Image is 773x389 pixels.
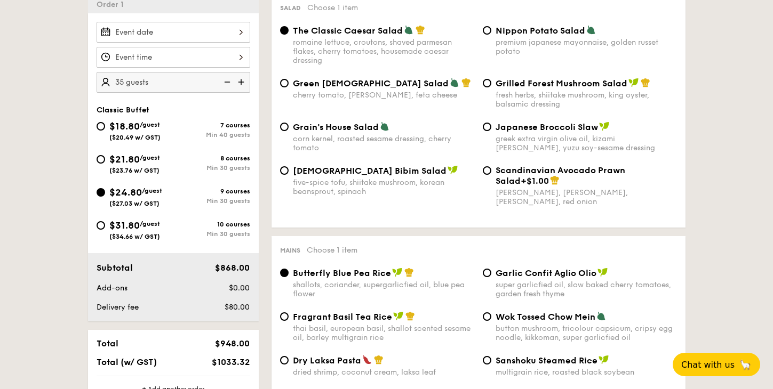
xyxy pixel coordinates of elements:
[496,165,625,186] span: Scandinavian Avocado Prawn Salad
[280,4,301,12] span: Salad
[293,122,379,132] span: Grain's House Salad
[293,324,474,342] div: thai basil, european basil, shallot scented sesame oil, barley multigrain rice
[97,221,105,230] input: $31.80/guest($34.66 w/ GST)10 coursesMin 30 guests
[483,269,491,277] input: Garlic Confit Aglio Oliosuper garlicfied oil, slow baked cherry tomatoes, garden fresh thyme
[550,175,560,185] img: icon-chef-hat.a58ddaea.svg
[173,121,250,129] div: 7 courses
[280,269,289,277] input: Butterfly Blue Pea Riceshallots, coriander, supergarlicfied oil, blue pea flower
[496,38,677,56] div: premium japanese mayonnaise, golden russet potato
[450,78,459,87] img: icon-vegetarian.fe4039eb.svg
[307,3,358,12] span: Choose 1 item
[109,220,140,231] span: $31.80
[597,268,608,277] img: icon-vegan.f8ff3823.svg
[140,220,160,228] span: /guest
[448,165,458,175] img: icon-vegan.f8ff3823.svg
[109,167,160,174] span: ($23.76 w/ GST)
[280,166,289,175] input: [DEMOGRAPHIC_DATA] Bibim Saladfive-spice tofu, shiitake mushroom, korean beansprout, spinach
[109,200,160,207] span: ($27.03 w/ GST)
[496,355,597,366] span: Sanshoku Steamed Rice
[599,121,610,131] img: icon-vegan.f8ff3823.svg
[404,268,414,277] img: icon-chef-hat.a58ddaea.svg
[293,91,474,100] div: cherry tomato, [PERSON_NAME], feta cheese
[521,176,549,186] span: +$1.00
[109,153,140,165] span: $21.80
[404,25,413,35] img: icon-vegetarian.fe4039eb.svg
[97,188,105,197] input: $24.80/guest($27.03 w/ GST)9 coursesMin 30 guests
[280,312,289,321] input: Fragrant Basil Tea Ricethai basil, european basil, shallot scented sesame oil, barley multigrain ...
[496,78,627,88] span: Grilled Forest Mushroom Salad
[140,121,160,128] span: /guest
[97,263,133,273] span: Subtotal
[307,246,357,255] span: Choose 1 item
[681,360,735,370] span: Chat with us
[109,120,140,132] span: $18.80
[280,123,289,131] input: Grain's House Saladcorn kernel, roasted sesame dressing, cherry tomato
[380,121,389,131] img: icon-vegetarian.fe4039eb.svg
[173,221,250,228] div: 10 courses
[293,312,392,322] span: Fragrant Basil Tea Rice
[109,134,161,141] span: ($20.49 w/ GST)
[293,134,474,152] div: corn kernel, roasted sesame dressing, cherry tomato
[416,25,425,35] img: icon-chef-hat.a58ddaea.svg
[173,155,250,162] div: 8 courses
[483,26,491,35] input: Nippon Potato Saladpremium japanese mayonnaise, golden russet potato
[496,368,677,377] div: multigrain rice, roasted black soybean
[173,164,250,172] div: Min 30 guests
[280,79,289,87] input: Green [DEMOGRAPHIC_DATA] Saladcherry tomato, [PERSON_NAME], feta cheese
[293,38,474,65] div: romaine lettuce, croutons, shaved parmesan flakes, cherry tomatoes, housemade caesar dressing
[586,25,596,35] img: icon-vegetarian.fe4039eb.svg
[483,312,491,321] input: Wok Tossed Chow Meinbutton mushroom, tricolour capsicum, cripsy egg noodle, kikkoman, super garli...
[483,166,491,175] input: Scandinavian Avocado Prawn Salad+$1.00[PERSON_NAME], [PERSON_NAME], [PERSON_NAME], red onion
[496,134,677,152] div: greek extra virgin olive oil, kizami [PERSON_NAME], yuzu soy-sesame dressing
[212,357,250,367] span: $1033.32
[109,233,160,240] span: ($34.66 w/ GST)
[496,188,677,206] div: [PERSON_NAME], [PERSON_NAME], [PERSON_NAME], red onion
[280,356,289,364] input: Dry Laksa Pastadried shrimp, coconut cream, laksa leaf
[234,72,250,92] img: icon-add.58712e84.svg
[97,122,105,131] input: $18.80/guest($20.49 w/ GST)7 coursesMin 40 guests
[173,131,250,139] div: Min 40 guests
[97,357,157,367] span: Total (w/ GST)
[596,311,606,321] img: icon-vegetarian.fe4039eb.svg
[109,187,142,198] span: $24.80
[739,359,752,371] span: 🦙
[293,280,474,298] div: shallots, coriander, supergarlicfied oil, blue pea flower
[496,280,677,298] div: super garlicfied oil, slow baked cherry tomatoes, garden fresh thyme
[97,72,250,93] input: Number of guests
[599,355,609,364] img: icon-vegan.f8ff3823.svg
[97,22,250,43] input: Event date
[293,26,403,36] span: The Classic Caesar Salad
[293,166,447,176] span: [DEMOGRAPHIC_DATA] Bibim Salad
[215,338,250,349] span: $948.00
[97,155,105,164] input: $21.80/guest($23.76 w/ GST)8 coursesMin 30 guests
[97,303,139,312] span: Delivery fee
[483,79,491,87] input: Grilled Forest Mushroom Saladfresh herbs, shiitake mushroom, king oyster, balsamic dressing
[362,355,372,364] img: icon-spicy.37a8142b.svg
[496,268,596,278] span: Garlic Confit Aglio Olio
[293,78,449,88] span: Green [DEMOGRAPHIC_DATA] Salad
[293,355,361,366] span: Dry Laksa Pasta
[628,78,639,87] img: icon-vegan.f8ff3823.svg
[280,247,300,254] span: Mains
[483,356,491,364] input: Sanshoku Steamed Ricemultigrain rice, roasted black soybean
[229,283,250,293] span: $0.00
[496,91,677,109] div: fresh herbs, shiitake mushroom, king oyster, balsamic dressing
[142,187,162,194] span: /guest
[461,78,471,87] img: icon-chef-hat.a58ddaea.svg
[173,230,250,238] div: Min 30 guests
[405,311,415,321] img: icon-chef-hat.a58ddaea.svg
[97,106,149,115] span: Classic Buffet
[225,303,250,312] span: $80.00
[496,324,677,342] div: button mushroom, tricolour capsicum, cripsy egg noodle, kikkoman, super garlicfied oil
[392,268,403,277] img: icon-vegan.f8ff3823.svg
[215,263,250,273] span: $868.00
[496,26,585,36] span: Nippon Potato Salad
[218,72,234,92] img: icon-reduce.1d2dbef1.svg
[374,355,384,364] img: icon-chef-hat.a58ddaea.svg
[641,78,650,87] img: icon-chef-hat.a58ddaea.svg
[483,123,491,131] input: Japanese Broccoli Slawgreek extra virgin olive oil, kizami [PERSON_NAME], yuzu soy-sesame dressing
[393,311,404,321] img: icon-vegan.f8ff3823.svg
[140,154,160,161] span: /guest
[293,368,474,377] div: dried shrimp, coconut cream, laksa leaf
[293,268,391,278] span: Butterfly Blue Pea Rice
